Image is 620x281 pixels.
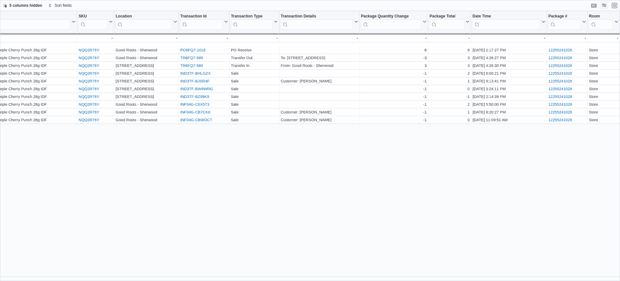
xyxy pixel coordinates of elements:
div: - [231,36,278,41]
div: [STREET_ADDRESS] [116,86,177,92]
a: INF04G-CBWDCT [180,118,212,122]
div: [STREET_ADDRESS] [116,71,177,76]
div: - [548,36,586,41]
div: Sale [231,94,278,99]
a: 12255241028 [548,87,572,91]
button: Transaction Details [281,14,358,30]
div: Store [589,110,618,115]
div: Location [116,14,172,19]
div: Transaction Type [231,14,273,19]
a: IND3TF-BZ99K9 [180,94,209,99]
div: SKU URL [78,14,108,30]
a: NQQ2R76Y [78,102,99,107]
div: -1 [361,86,427,92]
a: 12255241028 [548,118,572,122]
div: 2 [429,71,470,76]
button: SKU [78,14,113,30]
div: Package Total [429,14,464,19]
div: 0 [429,86,470,92]
div: -1 [361,117,427,123]
a: TR6FQ7-589 [180,63,203,68]
div: Store [589,71,618,76]
div: Transfer In [231,63,278,68]
button: 5 columns hidden [0,2,45,9]
button: Date Time [472,14,545,30]
div: 0 [429,117,470,123]
div: Package # [548,14,581,19]
a: NQQ2R76Y [78,87,99,91]
div: -3 [361,55,427,60]
div: Sale [231,110,278,115]
div: 6 [429,48,470,53]
button: Package # [548,14,586,30]
div: Sale [231,71,278,76]
div: -1 [361,71,427,76]
div: Customer: [PERSON_NAME] [281,79,358,84]
div: Room [589,14,613,19]
a: 12255241028 [548,56,572,60]
div: Sale [231,117,278,123]
a: NQQ2R76Y [78,48,99,52]
div: Customer: [PERSON_NAME] [281,110,358,115]
div: 6 [361,48,427,53]
a: 12255241028 [548,110,572,114]
a: 12255241028 [548,63,572,68]
a: NQQ2R76Y [78,94,99,99]
div: Store [589,102,618,107]
a: 12255241028 [548,71,572,76]
div: -1 [361,79,427,84]
div: Package Quantity Change [361,14,422,19]
div: Room [589,14,613,30]
button: Transaction Id [180,14,228,30]
a: 12255241028 [548,48,572,52]
div: Good Roots - Sherwood [116,55,177,60]
div: - [589,36,618,41]
div: 1 [429,79,470,84]
div: Transaction Id [180,14,223,19]
div: Good Roots - Sherwood [116,110,177,115]
a: INF04G-C6X5T3 [180,102,209,107]
a: IND3TF-BHLGZX [180,71,211,76]
div: [DATE] 6:00:21 PM [472,71,545,76]
div: Transaction Type [231,14,273,30]
a: NQQ2R76Y [78,56,99,60]
button: Keyboard shortcuts [590,2,598,9]
div: [DATE] 11:09:51 AM [472,117,545,123]
div: - [116,36,177,41]
div: 3 [361,63,427,68]
div: Store [589,55,618,60]
div: [STREET_ADDRESS] [116,94,177,99]
div: [DATE] 9:13:41 PM [472,79,545,84]
a: IND3TF-BW6WRG [180,87,213,91]
div: - [429,36,470,41]
div: - [472,36,545,41]
div: Sale [231,79,278,84]
div: - [361,36,427,41]
div: [DATE] 2:14:39 PM [472,94,545,99]
button: Sort fields [46,2,74,9]
div: - [281,36,358,41]
div: -1 [361,110,427,115]
a: PO6FQ7-1018 [180,48,205,52]
div: Customer: [PERSON_NAME] [281,117,358,123]
div: - [78,36,113,41]
button: Location [116,14,177,30]
div: To: [STREET_ADDRESS] [281,55,358,60]
div: Package URL [548,14,581,30]
a: IND3TF-BJSR4F [180,79,210,83]
span: 5 columns hidden [9,3,42,8]
div: Transaction Id URL [180,14,223,30]
div: -1 [361,102,427,107]
div: Transaction Details [281,14,353,19]
div: 1 [429,110,470,115]
div: 3 [429,55,470,60]
div: Location [116,14,172,30]
div: Transaction Details [281,14,353,30]
a: INF04G-CB7CKK [180,110,211,114]
div: 3 [429,63,470,68]
button: Transaction Type [231,14,278,30]
a: NQQ2R76Y [78,118,99,122]
a: 12255241028 [548,102,572,107]
div: Store [589,63,618,68]
div: PO Receive [231,48,278,53]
